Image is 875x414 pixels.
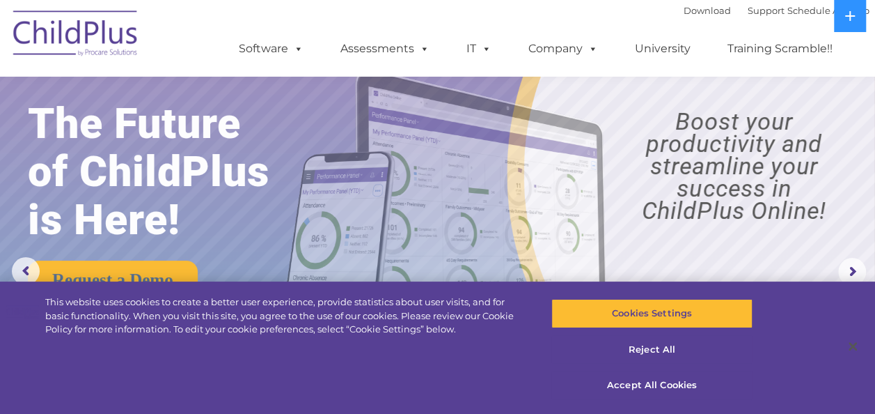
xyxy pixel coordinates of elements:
[194,149,253,160] span: Phone number
[28,100,307,244] rs-layer: The Future of ChildPlus is Here!
[787,5,869,16] a: Schedule A Demo
[714,35,846,63] a: Training Scramble!!
[194,92,236,102] span: Last name
[551,335,752,365] button: Reject All
[837,331,868,362] button: Close
[225,35,317,63] a: Software
[45,296,525,337] div: This website uses cookies to create a better user experience, provide statistics about user visit...
[551,299,752,328] button: Cookies Settings
[748,5,785,16] a: Support
[621,35,704,63] a: University
[326,35,443,63] a: Assessments
[684,5,731,16] a: Download
[28,261,198,299] a: Request a Demo
[604,110,864,222] rs-layer: Boost your productivity and streamline your success in ChildPlus Online!
[6,1,145,70] img: ChildPlus by Procare Solutions
[514,35,612,63] a: Company
[551,371,752,400] button: Accept All Cookies
[684,5,869,16] font: |
[452,35,505,63] a: IT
